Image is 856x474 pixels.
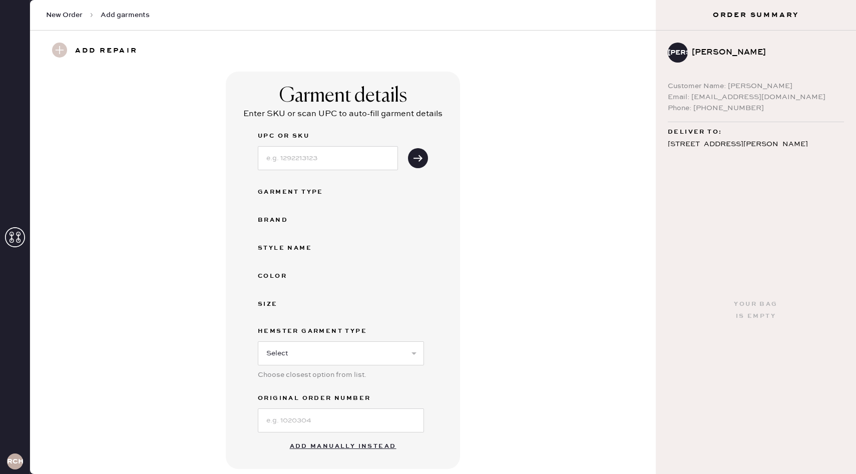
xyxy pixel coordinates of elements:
[243,108,443,120] div: Enter SKU or scan UPC to auto-fill garment details
[258,270,338,282] div: Color
[279,84,407,108] div: Garment details
[258,408,424,432] input: e.g. 1020304
[668,103,844,114] div: Phone: [PHONE_NUMBER]
[258,130,398,142] label: UPC or SKU
[668,126,722,138] span: Deliver to:
[258,146,398,170] input: e.g. 1292213123
[692,47,836,59] div: [PERSON_NAME]
[808,429,851,472] iframe: Front Chat
[46,10,83,20] span: New Order
[668,138,844,163] div: [STREET_ADDRESS][PERSON_NAME] brookline , MA 02446
[656,10,856,20] h3: Order Summary
[101,10,150,20] span: Add garments
[258,298,338,310] div: Size
[734,298,777,322] div: Your bag is empty
[258,369,424,380] div: Choose closest option from list.
[7,458,23,465] h3: RCHA
[258,242,338,254] div: Style name
[668,49,688,56] h3: [PERSON_NAME]
[668,92,844,103] div: Email: [EMAIL_ADDRESS][DOMAIN_NAME]
[284,436,402,456] button: Add manually instead
[668,81,844,92] div: Customer Name: [PERSON_NAME]
[258,186,338,198] div: Garment Type
[75,43,138,60] h3: Add repair
[258,214,338,226] div: Brand
[258,325,424,337] label: Hemster Garment Type
[258,392,424,404] label: Original Order Number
